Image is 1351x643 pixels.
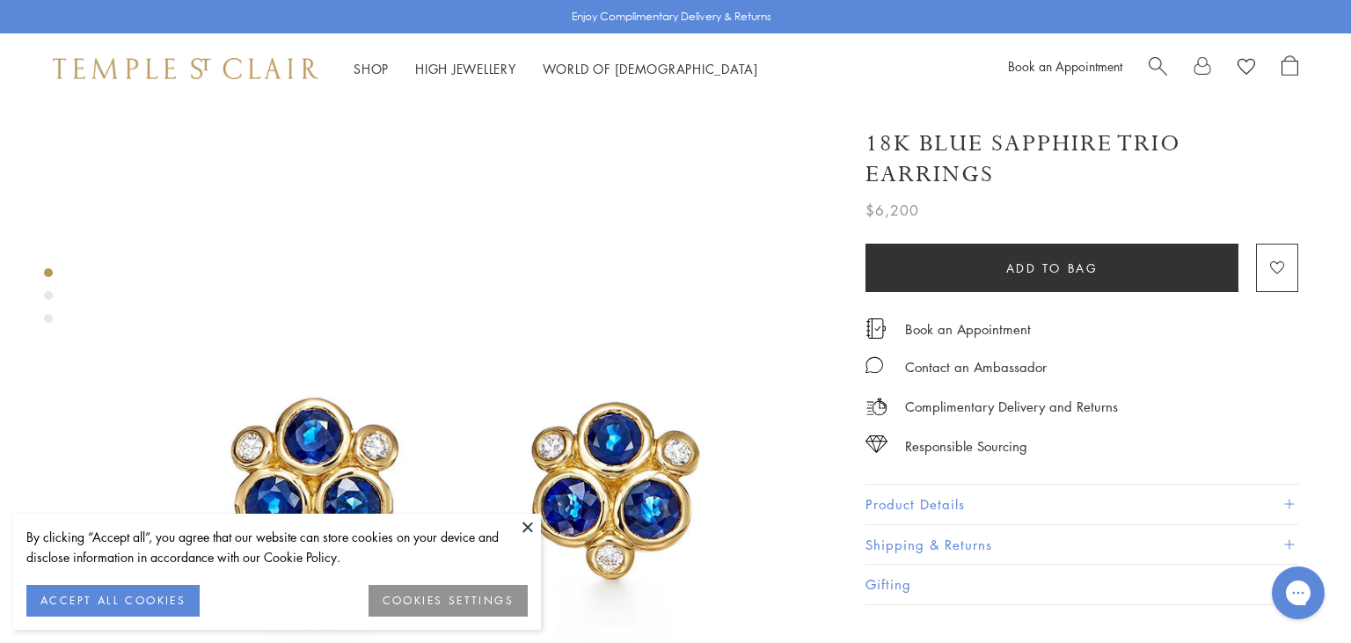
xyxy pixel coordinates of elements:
a: Book an Appointment [1008,57,1122,75]
p: Enjoy Complimentary Delivery & Returns [572,8,771,26]
iframe: Gorgias live chat messenger [1263,560,1333,625]
a: World of [DEMOGRAPHIC_DATA]World of [DEMOGRAPHIC_DATA] [543,60,758,77]
img: icon_sourcing.svg [865,435,887,453]
button: Add to bag [865,244,1238,292]
h1: 18K Blue Sapphire Trio Earrings [865,128,1298,190]
button: ACCEPT ALL COOKIES [26,585,200,617]
button: Gifting [865,565,1298,604]
nav: Main navigation [354,58,758,80]
span: $6,200 [865,199,919,222]
span: Add to bag [1006,259,1099,278]
a: ShopShop [354,60,389,77]
img: icon_delivery.svg [865,396,887,418]
button: Shipping & Returns [865,525,1298,565]
img: Temple St. Clair [53,58,318,79]
a: Book an Appointment [905,319,1031,339]
img: MessageIcon-01_2.svg [865,356,883,374]
a: Open Shopping Bag [1282,55,1298,82]
a: View Wishlist [1238,55,1255,82]
div: Responsible Sourcing [905,435,1027,457]
p: Complimentary Delivery and Returns [905,396,1118,418]
a: High JewelleryHigh Jewellery [415,60,516,77]
div: Contact an Ambassador [905,356,1047,378]
div: Product gallery navigation [44,264,53,337]
button: COOKIES SETTINGS [369,585,528,617]
a: Search [1149,55,1167,82]
button: Product Details [865,485,1298,524]
img: icon_appointment.svg [865,318,887,339]
div: By clicking “Accept all”, you agree that our website can store cookies on your device and disclos... [26,527,528,567]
